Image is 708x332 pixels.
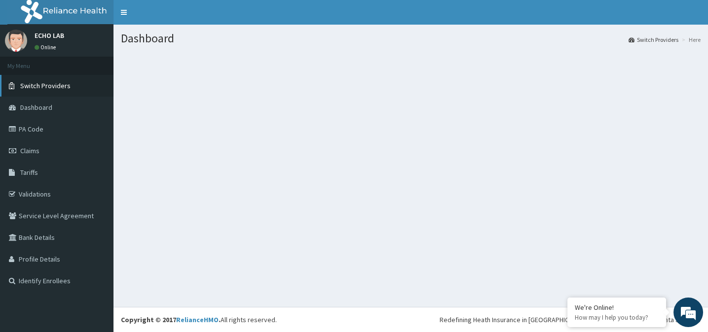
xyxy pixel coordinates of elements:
img: d_794563401_company_1708531726252_794563401 [18,49,40,74]
a: Switch Providers [629,35,678,44]
a: RelianceHMO [176,315,219,324]
span: Dashboard [20,103,52,112]
p: ECHO LAB [35,32,64,39]
p: How may I help you today? [575,313,659,322]
h1: Dashboard [121,32,701,45]
span: We're online! [57,102,136,201]
div: Redefining Heath Insurance in [GEOGRAPHIC_DATA] using Telemedicine and Data Science! [440,315,701,325]
strong: Copyright © 2017 . [121,315,221,324]
img: User Image [5,30,27,52]
div: Chat with us now [51,55,166,68]
textarea: Type your message and hit 'Enter' [5,225,188,259]
span: Tariffs [20,168,38,177]
li: Here [679,35,701,44]
span: Claims [20,146,39,155]
a: Online [35,44,58,51]
footer: All rights reserved. [113,307,708,332]
div: Minimize live chat window [162,5,186,29]
span: Switch Providers [20,81,71,90]
div: We're Online! [575,303,659,312]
